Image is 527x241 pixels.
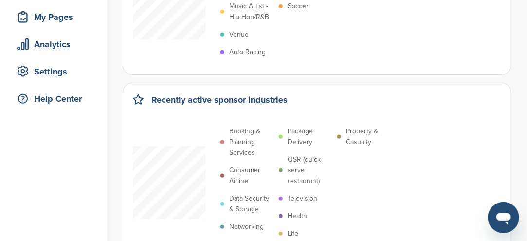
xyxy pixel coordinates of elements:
[229,47,266,57] p: Auto Racing
[15,36,97,53] div: Analytics
[10,60,97,83] a: Settings
[288,154,332,186] p: QSR (quick serve restaurant)
[488,202,519,233] iframe: Button to launch messaging window
[229,165,274,186] p: Consumer Airline
[229,1,274,22] p: Music Artist - Hip Hop/R&B
[15,8,97,26] div: My Pages
[288,1,309,12] p: Soccer
[229,29,249,40] p: Venue
[288,228,298,239] p: Life
[288,193,317,204] p: Television
[346,126,391,148] p: Property & Casualty
[288,211,307,222] p: Health
[15,90,97,108] div: Help Center
[229,193,274,215] p: Data Security & Storage
[229,222,264,232] p: Networking
[10,88,97,110] a: Help Center
[15,63,97,80] div: Settings
[229,126,274,158] p: Booking & Planning Services
[10,6,97,28] a: My Pages
[151,93,288,107] h2: Recently active sponsor industries
[10,33,97,56] a: Analytics
[288,126,332,148] p: Package Delivery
